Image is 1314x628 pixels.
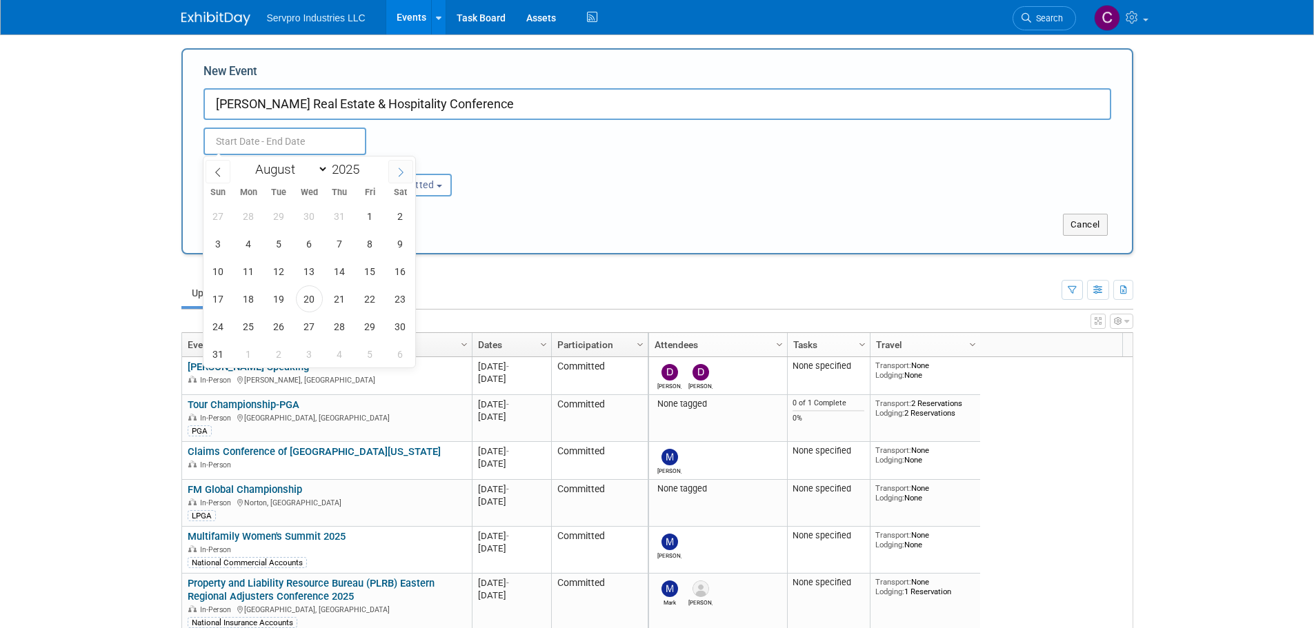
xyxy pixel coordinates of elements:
span: August 24, 2025 [205,313,232,340]
img: In-Person Event [188,376,197,383]
span: Column Settings [967,339,978,350]
span: August 1, 2025 [357,203,384,230]
span: Column Settings [635,339,646,350]
span: August 31, 2025 [205,341,232,367]
div: None specified [793,530,864,541]
a: Column Settings [855,333,870,354]
a: Column Settings [772,333,787,354]
div: [DATE] [478,589,545,601]
div: [DATE] [478,411,545,423]
td: Committed [551,480,648,527]
div: Attendance / Format: [203,155,337,173]
input: Name of Trade Show / Conference [203,88,1111,120]
a: Event [188,333,463,356]
div: Matt Bardasian [657,465,681,474]
span: September 5, 2025 [357,341,384,367]
span: August 29, 2025 [357,313,384,340]
td: Committed [551,527,648,574]
label: New Event [203,63,257,85]
span: July 31, 2025 [326,203,353,230]
div: 0 of 1 Complete [793,398,864,408]
span: August 26, 2025 [266,313,292,340]
a: Claims Conference of [GEOGRAPHIC_DATA][US_STATE] [188,445,441,458]
span: Mon [233,188,263,197]
span: Lodging: [875,493,904,503]
span: In-Person [200,414,235,423]
span: Column Settings [857,339,868,350]
div: None tagged [654,483,782,494]
span: August 17, 2025 [205,285,232,312]
img: ExhibitDay [181,12,250,26]
div: Participation: [358,155,492,173]
span: August 18, 2025 [235,285,262,312]
span: Thu [324,188,355,197]
a: [PERSON_NAME] Speaking [188,361,309,373]
div: [DATE] [478,577,545,589]
span: August 5, 2025 [266,230,292,257]
a: Tasks [793,333,861,356]
span: Transport: [875,445,911,455]
div: None specified [793,577,864,588]
img: Matt Bardasian [661,449,678,465]
span: In-Person [200,376,235,385]
span: Lodging: [875,408,904,418]
span: - [506,531,509,541]
span: August 4, 2025 [235,230,262,257]
div: [DATE] [478,530,545,542]
span: August 22, 2025 [357,285,384,312]
a: Column Settings [536,333,551,354]
div: National Insurance Accounts [188,617,297,628]
div: [GEOGRAPHIC_DATA], [GEOGRAPHIC_DATA] [188,603,466,615]
div: None None [875,530,975,550]
span: August 11, 2025 [235,258,262,285]
a: Participation [557,333,639,356]
div: Delana Conger [688,381,713,389]
a: Column Settings [633,333,648,354]
a: Search [1013,6,1076,30]
span: August 3, 2025 [205,230,232,257]
span: Transport: [875,577,911,587]
img: Anthony Zubrick [693,580,709,597]
span: August 19, 2025 [266,285,292,312]
a: Dates [478,333,542,356]
select: Month [249,161,328,178]
div: Norton, [GEOGRAPHIC_DATA] [188,496,466,508]
img: In-Person Event [188,498,197,505]
img: David Duray [661,364,678,381]
span: Servpro Industries LLC [267,12,366,23]
div: None None [875,483,975,503]
a: Attendees [655,333,778,356]
span: - [506,484,509,494]
span: In-Person [200,460,235,469]
span: August 8, 2025 [357,230,384,257]
button: Cancel [1063,214,1108,236]
span: Column Settings [774,339,785,350]
span: In-Person [200,498,235,507]
span: Lodging: [875,455,904,465]
span: August 13, 2025 [296,258,323,285]
div: [DATE] [478,483,545,495]
span: Tue [263,188,294,197]
input: Start Date - End Date [203,128,366,155]
span: August 25, 2025 [235,313,262,340]
td: Committed [551,357,648,395]
div: PGA [188,425,212,436]
span: Search [1031,13,1063,23]
div: 0% [793,414,864,423]
div: [GEOGRAPHIC_DATA], [GEOGRAPHIC_DATA] [188,412,466,423]
img: Delana Conger [693,364,709,381]
td: Committed [551,395,648,442]
span: August 20, 2025 [296,285,323,312]
a: Tour Championship-PGA [188,398,299,411]
span: Sun [203,188,234,197]
span: September 2, 2025 [266,341,292,367]
div: [DATE] [478,373,545,385]
span: Wed [294,188,324,197]
div: [DATE] [478,458,545,469]
span: August 21, 2025 [326,285,353,312]
img: Maria Robertson [661,534,678,550]
span: July 30, 2025 [296,203,323,230]
span: August 7, 2025 [326,230,353,257]
span: August 30, 2025 [387,313,414,340]
img: In-Person Event [188,605,197,612]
